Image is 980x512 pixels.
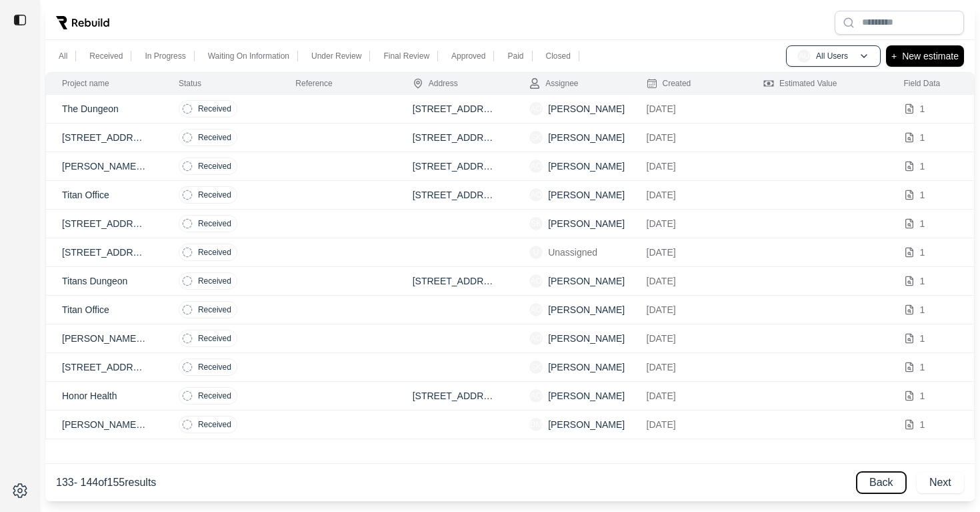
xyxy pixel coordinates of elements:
[529,188,543,202] span: AO
[548,332,625,345] p: [PERSON_NAME]
[56,475,156,491] p: 133 - 144 of 155 results
[198,103,231,114] p: Received
[529,78,578,89] div: Assignee
[198,161,231,172] p: Received
[920,246,925,259] p: 1
[62,303,147,316] p: Titan Office
[198,391,231,401] p: Received
[383,51,429,61] p: Final Review
[548,303,625,316] p: [PERSON_NAME]
[647,102,731,115] p: [DATE]
[920,102,925,115] p: 1
[920,160,925,173] p: 1
[89,51,123,61] p: Received
[295,78,332,89] div: Reference
[529,332,543,345] span: AO
[529,131,543,144] span: SK
[647,303,731,316] p: [DATE]
[397,95,513,123] td: [STREET_ADDRESS]
[198,218,231,229] p: Received
[397,267,513,296] td: [STREET_ADDRESS]
[56,16,109,29] img: Rebuild
[59,51,67,61] p: All
[920,360,925,374] p: 1
[647,246,731,259] p: [DATE]
[62,217,147,230] p: [STREET_ADDRESS]
[647,274,731,288] p: [DATE]
[62,360,147,374] p: [STREET_ADDRESS][US_STATE]
[397,152,513,181] td: [STREET_ADDRESS]
[647,389,731,403] p: [DATE]
[62,102,147,115] p: The Dungeon
[920,188,925,202] p: 1
[529,418,543,431] span: DM
[647,78,691,89] div: Created
[548,360,625,374] p: [PERSON_NAME]
[920,418,925,431] p: 1
[886,45,964,67] button: +New estimate
[145,51,185,61] p: In Progress
[62,389,147,403] p: Honor Health
[397,382,513,411] td: [STREET_ADDRESS]
[413,78,458,89] div: Address
[62,332,147,345] p: [PERSON_NAME]’s Office
[763,78,837,89] div: Estimated Value
[198,190,231,200] p: Received
[902,48,959,64] p: New estimate
[198,419,231,430] p: Received
[647,131,731,144] p: [DATE]
[62,418,147,431] p: [PERSON_NAME] Vantage
[548,131,625,144] p: [PERSON_NAME]
[198,362,231,372] p: Received
[548,217,625,230] p: [PERSON_NAME]
[797,49,811,63] span: AU
[62,188,147,202] p: Titan Office
[647,217,731,230] p: [DATE]
[548,188,625,202] p: [PERSON_NAME]
[529,389,543,403] span: AO
[529,360,543,374] span: SK
[529,160,543,173] span: AO
[920,274,925,288] p: 1
[920,303,925,316] p: 1
[451,51,485,61] p: Approved
[62,131,147,144] p: [STREET_ADDRESS]
[647,188,731,202] p: [DATE]
[62,246,147,259] p: [STREET_ADDRESS] (voice Test)
[62,160,147,173] p: [PERSON_NAME]’s Dungeon
[198,247,231,258] p: Received
[917,472,964,493] button: Next
[529,217,543,230] span: SK
[904,78,941,89] div: Field Data
[311,51,361,61] p: Under Review
[857,472,906,493] button: Back
[198,304,231,315] p: Received
[62,78,109,89] div: Project name
[548,246,597,259] p: Unassigned
[198,132,231,143] p: Received
[198,333,231,344] p: Received
[816,51,848,61] p: All Users
[920,131,925,144] p: 1
[548,418,625,431] p: [PERSON_NAME]
[647,418,731,431] p: [DATE]
[546,51,571,61] p: Closed
[548,160,625,173] p: [PERSON_NAME]
[397,181,513,210] td: [STREET_ADDRESS]
[529,274,543,288] span: AO
[548,102,625,115] p: [PERSON_NAME]
[647,332,731,345] p: [DATE]
[529,303,543,316] span: AO
[647,160,731,173] p: [DATE]
[208,51,289,61] p: Waiting On Information
[548,274,625,288] p: [PERSON_NAME]
[891,48,897,64] p: +
[529,102,543,115] span: AO
[62,274,147,288] p: Titans Dungeon
[397,123,513,152] td: [STREET_ADDRESS]
[920,217,925,230] p: 1
[786,45,881,67] button: AUAll Users
[920,332,925,345] p: 1
[179,78,201,89] div: Status
[548,389,625,403] p: [PERSON_NAME]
